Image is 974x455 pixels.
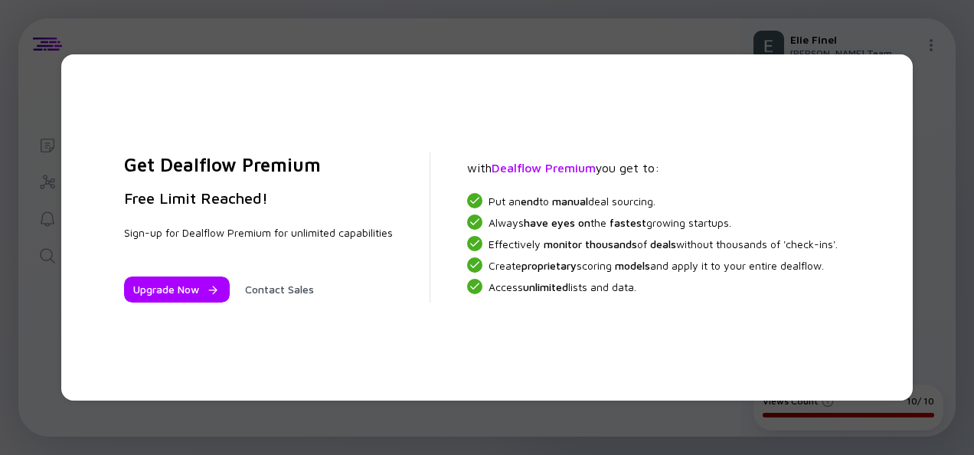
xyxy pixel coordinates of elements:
[124,277,230,303] button: Upgrade Now
[523,280,568,293] span: unlimited
[467,161,659,175] span: with you get to:
[489,195,655,208] span: Put an to deal sourcing.
[552,195,588,208] span: manual
[524,216,590,229] span: have eyes on
[521,195,539,208] span: end
[610,216,646,229] span: fastest
[489,237,838,250] span: Effectively of without thousands of 'check-ins'.
[489,280,636,293] span: Access lists and data.
[650,237,676,250] span: deals
[124,189,393,208] h3: Free Limit Reached!
[489,259,824,272] span: Create scoring and apply it to your entire dealflow.
[521,259,577,272] span: proprietary
[236,277,323,303] button: Contact Sales
[489,216,731,229] span: Always the growing startups.
[124,152,393,177] h2: Get Dealflow Premium
[124,226,393,240] div: Sign-up for Dealflow Premium for unlimited capabilities
[492,161,596,175] span: Dealflow Premium
[544,237,637,250] span: monitor thousands
[615,259,650,272] span: models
